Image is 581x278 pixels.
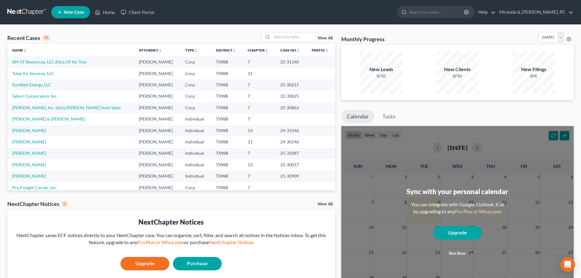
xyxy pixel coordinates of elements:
[512,73,555,79] div: 0/4
[317,202,333,206] a: View All
[23,49,27,52] i: unfold_more
[12,232,330,246] div: NextChapter saves ECF notices directly to your NextChapter case. You can organize, sort, filter, ...
[211,102,243,113] td: TXWB
[436,73,479,79] div: 0/10
[325,49,328,52] i: unfold_more
[180,68,211,79] td: Corp
[7,200,67,208] div: NextChapter Notices
[12,150,46,156] a: [PERSON_NAME]
[211,91,243,102] td: TXWB
[243,171,275,182] td: 7
[134,159,181,170] td: [PERSON_NAME]
[360,66,403,73] div: New Leads
[180,79,211,90] td: Corp
[134,182,181,193] td: [PERSON_NAME]
[12,162,46,167] a: [PERSON_NAME]
[409,6,465,18] input: Search by name...
[243,113,275,125] td: 7
[265,49,268,52] i: unfold_more
[275,148,307,159] td: 25-31087
[64,10,84,15] span: New Case
[211,68,243,79] td: TXWB
[243,125,275,136] td: 13
[134,136,181,147] td: [PERSON_NAME]
[317,36,333,40] a: View All
[560,257,575,272] div: Open Intercom Messenger
[180,125,211,136] td: Individual
[280,48,300,52] a: Case Nounfold_more
[134,125,181,136] td: [PERSON_NAME]
[436,66,479,73] div: New Clients
[180,136,211,147] td: Individual
[92,7,118,18] a: Home
[312,48,328,52] a: Prefixunfold_more
[134,148,181,159] td: [PERSON_NAME]
[248,48,268,52] a: Chapterunfold_more
[341,35,385,43] h3: Monthly Progress
[134,79,181,90] td: [PERSON_NAME]
[211,125,243,136] td: TXWB
[134,102,181,113] td: [PERSON_NAME]
[243,182,275,193] td: 7
[512,66,555,73] div: New Filings
[272,32,315,41] input: Search by name...
[243,91,275,102] td: 7
[134,171,181,182] td: [PERSON_NAME]
[180,182,211,193] td: Corp
[12,59,87,64] a: SM OT Resources, LLC d/b/a OT for Tots
[12,93,58,99] a: Sahori Corporation, Inc.
[243,56,275,67] td: 7
[475,7,496,18] a: Help
[211,171,243,182] td: TXWB
[433,247,482,260] button: Not now
[180,159,211,170] td: Individual
[134,56,181,67] td: [PERSON_NAME]
[211,148,243,159] td: TXWB
[243,79,275,90] td: 7
[496,7,573,18] a: Miranda & [PERSON_NAME], PC
[275,159,307,170] td: 25-30017
[455,208,502,214] a: Pro Plus or Whoa plan
[243,102,275,113] td: 7
[173,257,222,270] a: Purchase
[211,136,243,147] td: TXWB
[407,187,508,196] div: Sync with your personal calendar
[243,148,275,159] td: 7
[120,257,169,270] a: Upgrade
[180,113,211,125] td: Individual
[433,226,482,240] a: Upgrade
[62,201,67,207] div: 0
[180,171,211,182] td: Individual
[275,102,307,113] td: 25-30862
[216,48,236,52] a: Districtunfold_more
[211,113,243,125] td: TXWB
[409,201,506,215] div: You can integrate with Google, Outlook, iCal by upgrading to any
[180,148,211,159] td: Individual
[185,48,198,52] a: Typeunfold_more
[275,79,307,90] td: 25-30215
[139,48,162,52] a: Attorneyunfold_more
[12,71,54,76] a: Total Air Services, LLC
[275,125,307,136] td: 24-31546
[275,171,307,182] td: 25-30909
[12,116,85,121] a: [PERSON_NAME] & [PERSON_NAME]
[341,110,374,123] a: Calendar
[211,159,243,170] td: TXWB
[211,182,243,193] td: TXWB
[243,68,275,79] td: 11
[12,105,121,110] a: [PERSON_NAME], Inc. d/b/a [PERSON_NAME] Auto Sales
[12,128,46,133] a: [PERSON_NAME]
[360,73,403,79] div: 0/10
[211,56,243,67] td: TXWB
[134,113,181,125] td: [PERSON_NAME]
[275,56,307,67] td: 25-31140
[275,136,307,147] td: 24-30146
[158,49,162,52] i: unfold_more
[243,136,275,147] td: 11
[12,217,330,227] div: NextChapter Notices
[180,56,211,67] td: Corp
[211,79,243,90] td: TXWB
[232,49,236,52] i: unfold_more
[275,91,307,102] td: 22-30825
[137,239,184,245] a: Pro Plus or Whoa plan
